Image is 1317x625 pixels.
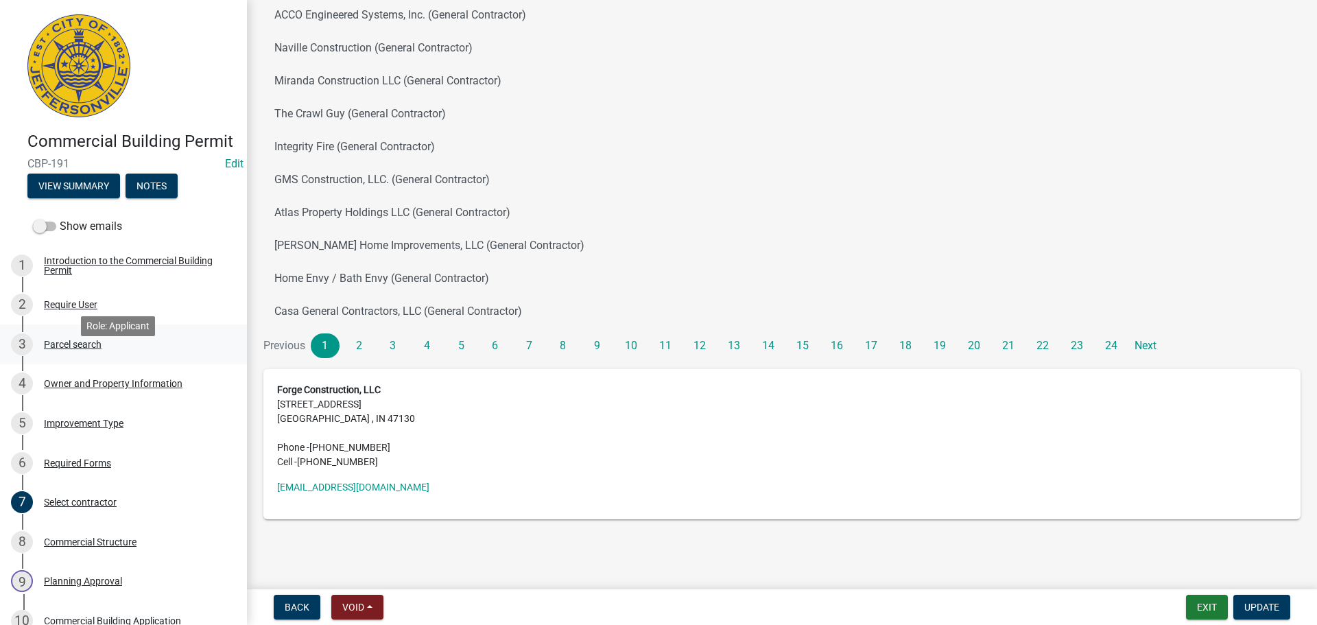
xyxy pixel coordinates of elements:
div: Owner and Property Information [44,379,182,388]
button: Update [1233,595,1290,620]
label: Show emails [33,218,122,235]
button: Integrity Fire (General Contractor) [263,130,1301,163]
div: 6 [11,452,33,474]
div: Require User [44,300,97,309]
a: 21 [994,333,1023,358]
a: 7 [515,333,544,358]
a: 9 [583,333,612,358]
a: 3 [379,333,407,358]
a: 11 [651,333,680,358]
div: Parcel search [44,340,102,349]
img: City of Jeffersonville, Indiana [27,14,130,117]
div: 7 [11,491,33,513]
button: Notes [126,174,178,198]
a: 8 [549,333,578,358]
button: Miranda Construction LLC (General Contractor) [263,64,1301,97]
span: [PHONE_NUMBER] [297,456,378,467]
a: 13 [720,333,748,358]
button: Exit [1186,595,1228,620]
a: 17 [857,333,886,358]
wm-modal-confirm: Edit Application Number [225,157,244,170]
a: 15 [788,333,817,358]
button: Back [274,595,320,620]
a: 18 [891,333,920,358]
div: 2 [11,294,33,316]
h4: Commercial Building Permit [27,132,236,152]
a: [EMAIL_ADDRESS][DOMAIN_NAME] [277,482,429,493]
a: 1 [311,333,340,358]
nav: Page navigation [263,333,1301,358]
div: Introduction to the Commercial Building Permit [44,256,225,275]
wm-modal-confirm: Summary [27,181,120,192]
strong: Forge Construction, LLC [277,384,381,395]
a: 20 [960,333,988,358]
button: The Crawl Guy (General Contractor) [263,97,1301,130]
div: Select contractor [44,497,117,507]
div: 8 [11,531,33,553]
a: 12 [685,333,714,358]
div: Improvement Type [44,418,123,428]
wm-modal-confirm: Notes [126,181,178,192]
a: 6 [481,333,510,358]
a: 22 [1028,333,1057,358]
button: [PERSON_NAME] Home Improvements, LLC (General Contractor) [263,229,1301,262]
a: 14 [754,333,783,358]
a: 16 [822,333,851,358]
button: View Summary [27,174,120,198]
a: Next [1131,333,1160,358]
span: Back [285,602,309,613]
div: 4 [11,373,33,394]
button: Naville Construction (General Contractor) [263,32,1301,64]
div: 1 [11,255,33,276]
a: 19 [925,333,954,358]
a: 23 [1063,333,1091,358]
span: CBP-191 [27,157,219,170]
a: 24 [1097,333,1126,358]
button: Void [331,595,383,620]
a: 4 [413,333,442,358]
span: Update [1244,602,1279,613]
address: [STREET_ADDRESS] [GEOGRAPHIC_DATA] , IN 47130 [277,383,1287,469]
abbr: Cell - [277,456,297,467]
button: Casa General Contractors, LLC (General Contractor) [263,295,1301,328]
div: Planning Approval [44,576,122,586]
a: 5 [447,333,475,358]
span: Void [342,602,364,613]
button: Atlas Property Holdings LLC (General Contractor) [263,196,1301,229]
abbr: Phone - [277,442,309,453]
div: Commercial Structure [44,537,137,547]
button: GMS Construction, LLC. (General Contractor) [263,163,1301,196]
div: 9 [11,570,33,592]
button: Home Envy / Bath Envy (General Contractor) [263,262,1301,295]
div: 5 [11,412,33,434]
div: 3 [11,333,33,355]
a: 2 [345,333,374,358]
div: Required Forms [44,458,111,468]
a: Edit [225,157,244,170]
span: [PHONE_NUMBER] [309,442,390,453]
a: 10 [617,333,645,358]
div: Role: Applicant [81,316,155,336]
